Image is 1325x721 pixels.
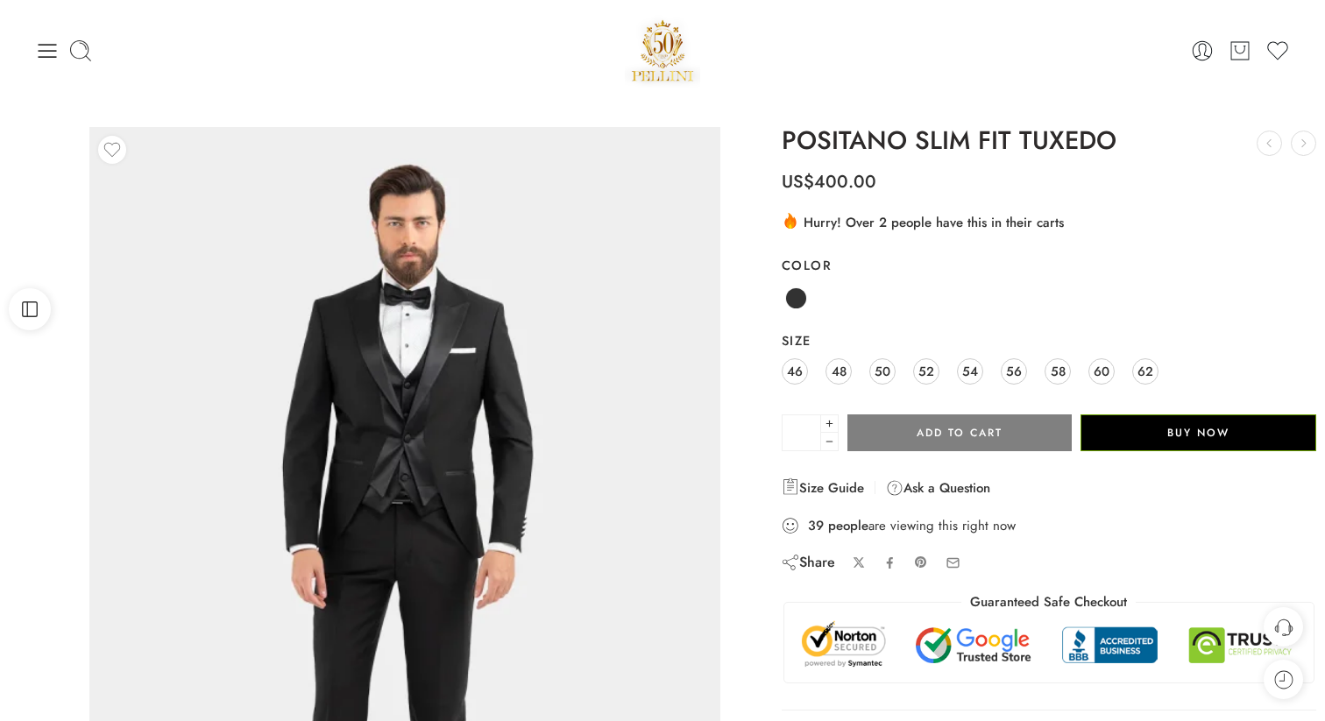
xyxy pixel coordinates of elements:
span: 54 [962,359,978,383]
bdi: 400.00 [782,169,876,194]
a: 52 [913,358,939,385]
a: 48 [825,358,852,385]
span: 60 [1094,359,1109,383]
a: Ask a Question [886,477,990,498]
input: Product quantity [782,414,821,451]
legend: Guaranteed Safe Checkout [961,593,1136,611]
a: Share on Facebook [883,556,896,569]
a: Size Guide [782,477,864,498]
a: 50 [869,358,896,385]
a: Pin on Pinterest [914,555,928,569]
a: 60 [1088,358,1115,385]
div: are viewing this right now [782,516,1316,535]
h1: POSITANO SLIM FIT TUXEDO [782,127,1316,155]
a: 46 [782,358,808,385]
a: 56 [1001,358,1027,385]
span: US$ [782,169,814,194]
a: Share on X [853,556,866,569]
strong: 39 [808,517,824,534]
a: 54 [957,358,983,385]
img: Pellini [625,13,700,88]
a: Email to your friends [946,555,960,570]
button: Buy Now [1081,414,1316,451]
span: 56 [1006,359,1022,383]
span: 50 [875,359,890,383]
a: 58 [1045,358,1071,385]
span: 46 [787,359,803,383]
a: Cart [1228,39,1252,63]
a: Pellini - [625,13,700,88]
a: 62 [1132,358,1158,385]
img: Trust [797,620,1300,668]
label: Size [782,332,1316,350]
strong: people [828,517,868,534]
span: 62 [1137,359,1153,383]
span: 52 [918,359,934,383]
div: Hurry! Over 2 people have this in their carts [782,211,1316,232]
div: Share [782,553,835,572]
button: Add to cart [847,414,1072,451]
a: Login / Register [1190,39,1215,63]
a: Wishlist [1265,39,1290,63]
span: 48 [832,359,847,383]
span: 58 [1051,359,1066,383]
label: Color [782,257,1316,274]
